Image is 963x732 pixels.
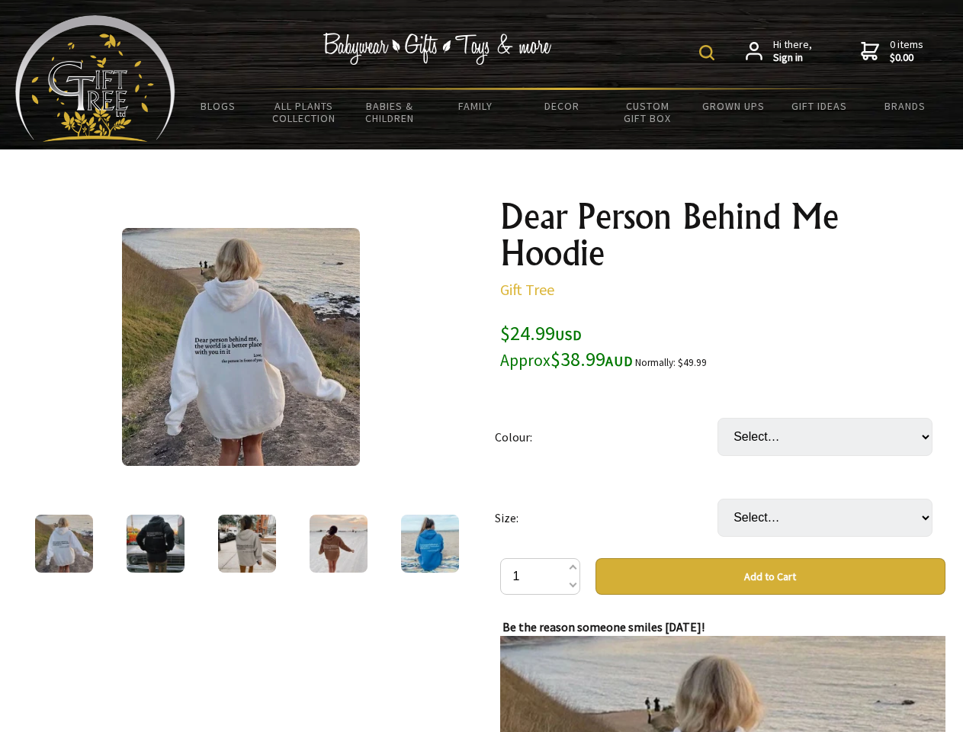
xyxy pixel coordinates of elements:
a: 0 items$0.00 [861,38,923,65]
a: Hi there,Sign in [746,38,812,65]
strong: $0.00 [890,51,923,65]
span: Hi there, [773,38,812,65]
span: USD [555,326,582,344]
a: Decor [518,90,605,122]
a: BLOGS [175,90,262,122]
button: Add to Cart [595,558,945,595]
img: Babyware - Gifts - Toys and more... [15,15,175,142]
a: Brands [862,90,949,122]
img: Dear Person Behind Me Hoodie [35,515,93,573]
span: AUD [605,352,633,370]
a: Family [433,90,519,122]
img: Dear Person Behind Me Hoodie [401,515,459,573]
a: Grown Ups [690,90,776,122]
img: Dear Person Behind Me Hoodie [127,515,185,573]
img: Dear Person Behind Me Hoodie [122,228,360,466]
td: Colour: [495,396,717,477]
a: All Plants Collection [262,90,348,134]
a: Gift Ideas [776,90,862,122]
span: 0 items [890,37,923,65]
img: Dear Person Behind Me Hoodie [218,515,276,573]
a: Babies & Children [347,90,433,134]
img: product search [699,45,714,60]
td: Size: [495,477,717,558]
a: Custom Gift Box [605,90,691,134]
span: $24.99 $38.99 [500,320,633,371]
h1: Dear Person Behind Me Hoodie [500,198,945,271]
small: Normally: $49.99 [635,356,707,369]
strong: Sign in [773,51,812,65]
img: Babywear - Gifts - Toys & more [323,33,552,65]
a: Gift Tree [500,280,554,299]
img: Dear Person Behind Me Hoodie [310,515,368,573]
small: Approx [500,350,551,371]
